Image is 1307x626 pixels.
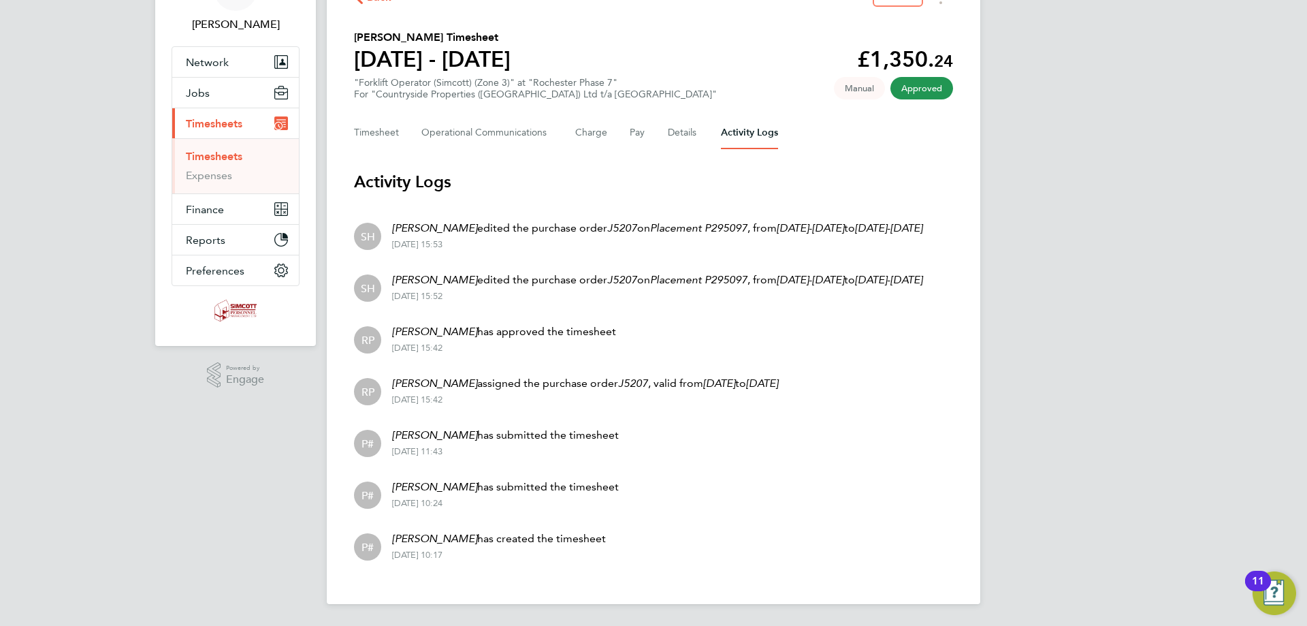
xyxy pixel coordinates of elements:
[186,264,244,277] span: Preferences
[812,221,844,234] em: [DATE]
[361,488,374,503] span: P#
[354,223,381,250] div: Stewart Hutson
[812,273,844,286] em: [DATE]
[392,221,477,234] em: [PERSON_NAME]
[172,138,299,193] div: Timesheets
[777,273,809,286] em: [DATE]
[392,272,922,288] p: edited the purchase order on , from - to -
[668,116,699,149] button: Details
[354,326,381,354] div: Robert Phelps
[392,531,606,547] p: has created the timesheet
[354,89,717,100] div: For "Countryside Properties ([GEOGRAPHIC_DATA]) Ltd t/a [GEOGRAPHIC_DATA]"
[705,273,747,286] em: P295097
[705,221,747,234] em: P295097
[214,300,257,322] img: simcott-logo-retina.png
[392,394,778,405] div: [DATE] 15:42
[226,362,264,374] span: Powered by
[777,221,809,234] em: [DATE]
[172,47,299,77] button: Network
[172,300,300,322] a: Go to home page
[618,377,648,390] em: J5207
[890,273,922,286] em: [DATE]
[172,78,299,108] button: Jobs
[172,194,299,224] button: Finance
[354,533,381,561] div: Person #311114
[392,446,619,457] div: [DATE] 11:43
[354,171,953,193] h3: Activity Logs
[934,51,953,71] span: 24
[172,16,300,33] span: Scott Ridgers
[186,56,229,69] span: Network
[354,275,381,302] div: Stewart Hutson
[207,362,265,388] a: Powered byEngage
[392,550,606,561] div: [DATE] 10:17
[1252,581,1264,599] div: 11
[703,377,735,390] em: [DATE]
[186,87,210,99] span: Jobs
[354,378,381,405] div: Robert Phelps
[607,221,637,234] em: J5207
[650,273,702,286] em: Placement
[361,229,375,244] span: SH
[354,430,381,457] div: Person #311114
[392,377,477,390] em: [PERSON_NAME]
[392,273,477,286] em: [PERSON_NAME]
[392,324,616,340] p: has approved the timesheet
[361,281,375,296] span: SH
[575,116,608,149] button: Charge
[354,482,381,509] div: Person #311114
[186,203,224,216] span: Finance
[354,77,717,100] div: "Forklift Operator (Simcott) (Zone 3)" at "Rochester Phase 7"
[392,343,616,354] div: [DATE] 15:42
[361,539,374,554] span: P#
[392,428,477,441] em: [PERSON_NAME]
[172,225,299,255] button: Reports
[186,234,225,247] span: Reports
[392,427,619,443] p: has submitted the timesheet
[392,479,619,495] p: has submitted the timesheet
[392,220,922,236] p: edited the purchase order on , from - to -
[354,29,511,46] h2: [PERSON_NAME] Timesheet
[834,77,885,99] span: This timesheet was manually created.
[361,436,374,451] span: P#
[172,108,299,138] button: Timesheets
[857,46,953,72] app-decimal: £1,350.
[421,116,553,149] button: Operational Communications
[1253,572,1296,615] button: Open Resource Center, 11 new notifications
[607,273,637,286] em: J5207
[361,332,374,347] span: RP
[392,239,922,250] div: [DATE] 15:53
[392,375,778,392] p: assigned the purchase order , valid from to
[630,116,646,149] button: Pay
[721,116,778,149] button: Activity Logs
[186,150,242,163] a: Timesheets
[354,116,400,149] button: Timesheet
[746,377,778,390] em: [DATE]
[392,532,477,545] em: [PERSON_NAME]
[186,117,242,130] span: Timesheets
[392,480,477,493] em: [PERSON_NAME]
[172,255,299,285] button: Preferences
[855,221,887,234] em: [DATE]
[354,46,511,73] h1: [DATE] - [DATE]
[361,384,374,399] span: RP
[186,169,232,182] a: Expenses
[890,221,922,234] em: [DATE]
[392,498,619,509] div: [DATE] 10:24
[890,77,953,99] span: This timesheet has been approved.
[855,273,887,286] em: [DATE]
[392,325,477,338] em: [PERSON_NAME]
[226,374,264,386] span: Engage
[650,221,702,234] em: Placement
[392,291,922,302] div: [DATE] 15:52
